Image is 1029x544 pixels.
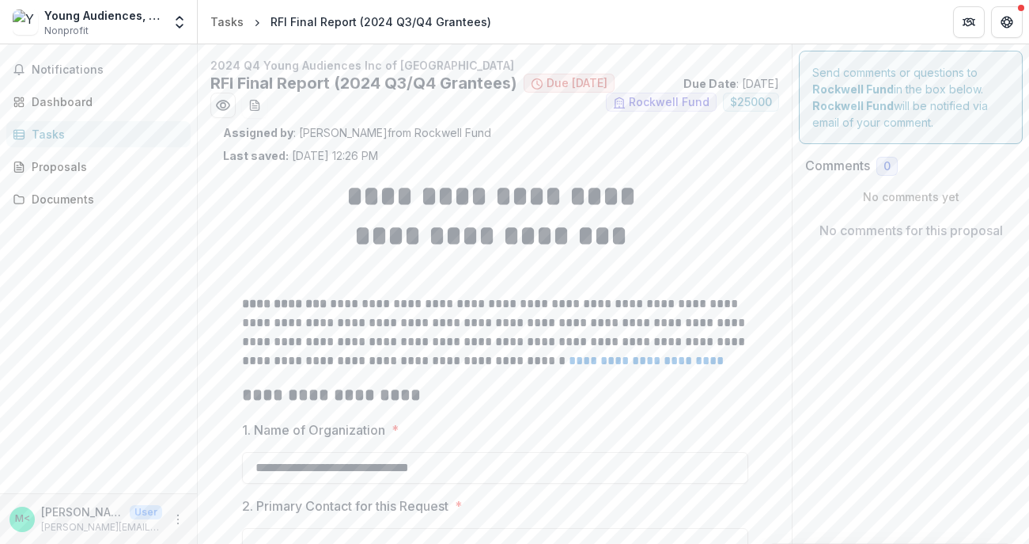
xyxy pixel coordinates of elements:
[41,520,162,534] p: [PERSON_NAME][EMAIL_ADDRESS][DOMAIN_NAME]
[683,75,779,92] p: : [DATE]
[168,6,191,38] button: Open entity switcher
[41,504,123,520] p: [PERSON_NAME] Metenbrink <[PERSON_NAME][EMAIL_ADDRESS][DOMAIN_NAME]>
[32,126,178,143] div: Tasks
[270,13,491,30] div: RFI Final Report (2024 Q3/Q4 Grantees)
[223,147,378,164] p: [DATE] 12:26 PM
[210,93,236,118] button: Preview d4859b45-3a0f-4e86-b3c7-d139a444f744.pdf
[812,82,894,96] strong: Rockwell Fund
[812,99,894,112] strong: Rockwell Fund
[210,57,779,74] p: 2024 Q4 Young Audiences Inc of [GEOGRAPHIC_DATA]
[32,158,178,175] div: Proposals
[730,96,772,109] span: $ 25000
[629,96,709,109] span: Rockwell Fund
[242,93,267,118] button: download-word-button
[210,74,517,93] h2: RFI Final Report (2024 Q3/Q4 Grantees)
[223,126,293,139] strong: Assigned by
[547,77,607,90] span: Due [DATE]
[242,420,385,439] p: 1. Name of Organization
[210,13,244,30] div: Tasks
[13,10,38,35] img: Young Audiences, Inc. of Houston
[799,51,1023,144] div: Send comments or questions to in the box below. will be notified via email of your comment.
[805,188,1016,205] p: No comments yet
[130,505,162,519] p: User
[32,63,184,77] span: Notifications
[6,57,191,82] button: Notifications
[223,124,766,141] p: : [PERSON_NAME] from Rockwell Fund
[168,510,187,529] button: More
[805,158,870,173] h2: Comments
[44,24,89,38] span: Nonprofit
[819,221,1003,240] p: No comments for this proposal
[953,6,985,38] button: Partners
[44,7,162,24] div: Young Audiences, Inc. of [GEOGRAPHIC_DATA]
[6,186,191,212] a: Documents
[991,6,1023,38] button: Get Help
[6,154,191,180] a: Proposals
[223,149,289,162] strong: Last saved:
[204,10,250,33] a: Tasks
[883,160,891,173] span: 0
[242,496,448,515] p: 2. Primary Contact for this Request
[683,77,736,90] strong: Due Date
[15,514,30,524] div: Mary Curry Metenbrink <mary@yahouston.org>
[6,89,191,115] a: Dashboard
[6,121,191,147] a: Tasks
[32,93,178,110] div: Dashboard
[32,191,178,207] div: Documents
[204,10,497,33] nav: breadcrumb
